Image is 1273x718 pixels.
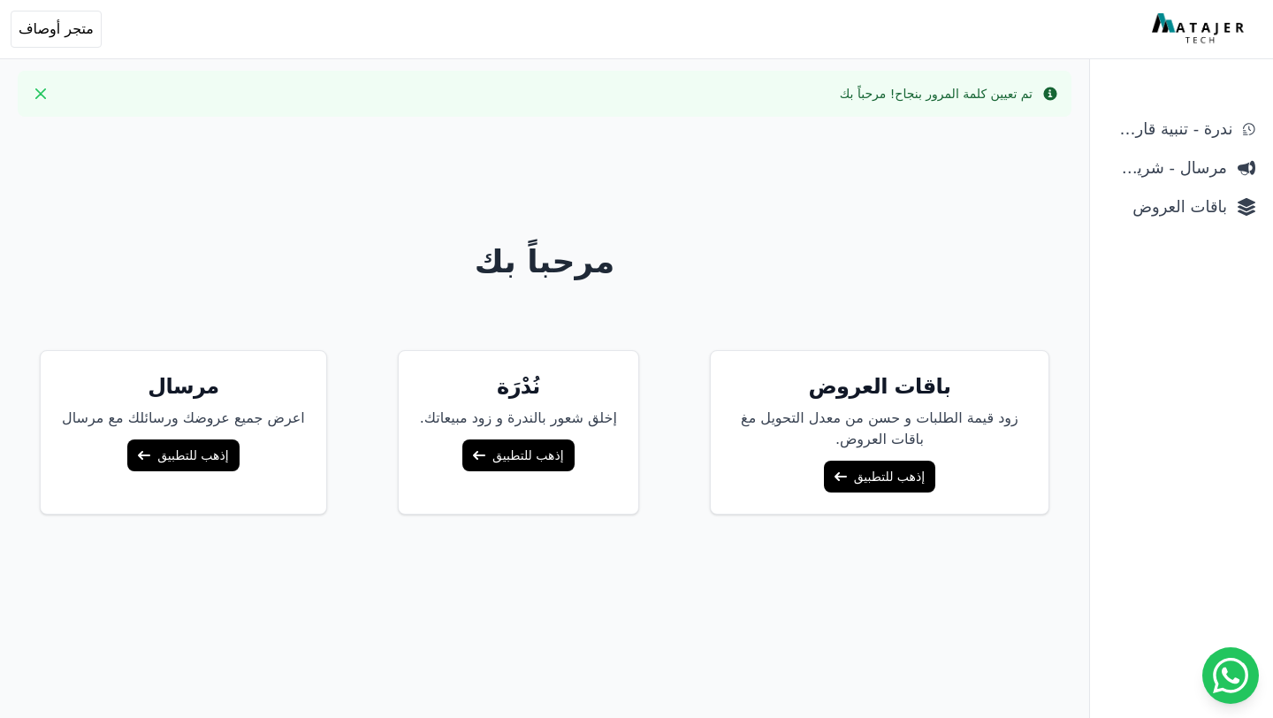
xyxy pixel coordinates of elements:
img: MatajerTech Logo [1152,13,1248,45]
a: إذهب للتطبيق [462,439,574,471]
span: باقات العروض [1108,195,1227,219]
span: مرسال - شريط دعاية [1108,156,1227,180]
h5: باقات العروض [732,372,1027,401]
a: إذهب للتطبيق [127,439,239,471]
span: متجر أوصاف [19,19,94,40]
p: اعرض جميع عروضك ورسائلك مع مرسال [62,408,305,429]
button: Close [27,80,55,108]
h5: مرسال [62,372,305,401]
p: إخلق شعور بالندرة و زود مبيعاتك. [420,408,617,429]
button: متجر أوصاف [11,11,102,48]
h5: نُدْرَة [420,372,617,401]
a: إذهب للتطبيق [824,461,935,493]
div: تم تعيين كلمة المرور بنجاح! مرحباً بك [840,85,1033,103]
span: ندرة - تنبية قارب علي النفاذ [1108,117,1232,141]
p: زود قيمة الطلبات و حسن من معدل التحويل مغ باقات العروض. [732,408,1027,450]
